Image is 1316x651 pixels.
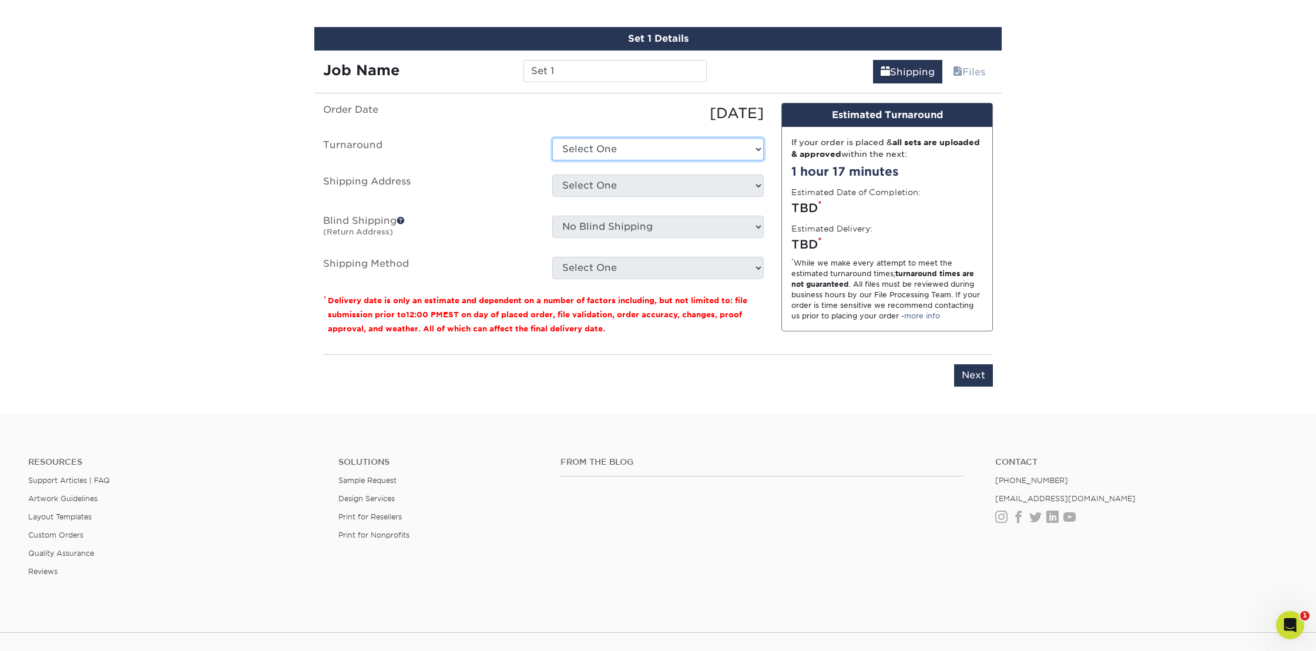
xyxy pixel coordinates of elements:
[791,199,983,217] div: TBD
[954,364,993,387] input: Next
[28,567,58,576] a: Reviews
[791,223,872,234] label: Estimated Delivery:
[953,66,962,78] span: files
[791,258,983,321] div: While we make every attempt to meet the estimated turnaround times; . All files must be reviewed ...
[314,27,1002,51] div: Set 1 Details
[28,531,83,539] a: Custom Orders
[791,136,983,160] div: If your order is placed & within the next:
[791,163,983,180] div: 1 hour 17 minutes
[873,60,942,83] a: Shipping
[995,457,1288,467] a: Contact
[881,66,890,78] span: shipping
[1300,611,1310,620] span: 1
[782,103,992,127] div: Estimated Turnaround
[28,457,321,467] h4: Resources
[338,457,542,467] h4: Solutions
[314,103,543,124] label: Order Date
[323,62,399,79] strong: Job Name
[523,60,706,82] input: Enter a job name
[1276,611,1304,639] iframe: Intercom live chat
[28,512,92,521] a: Layout Templates
[543,103,773,124] div: [DATE]
[560,457,963,467] h4: From the Blog
[791,186,921,198] label: Estimated Date of Completion:
[314,216,543,243] label: Blind Shipping
[28,549,94,558] a: Quality Assurance
[28,494,98,503] a: Artwork Guidelines
[314,257,543,279] label: Shipping Method
[791,236,983,253] div: TBD
[945,60,993,83] a: Files
[406,310,443,319] span: 12:00 PM
[995,476,1068,485] a: [PHONE_NUMBER]
[314,138,543,160] label: Turnaround
[338,476,397,485] a: Sample Request
[791,269,974,288] strong: turnaround times are not guaranteed
[338,531,409,539] a: Print for Nonprofits
[314,175,543,202] label: Shipping Address
[338,512,402,521] a: Print for Resellers
[328,296,747,333] small: Delivery date is only an estimate and dependent on a number of factors including, but not limited...
[904,311,940,320] a: more info
[338,494,395,503] a: Design Services
[323,227,393,236] small: (Return Address)
[995,494,1136,503] a: [EMAIL_ADDRESS][DOMAIN_NAME]
[28,476,110,485] a: Support Articles | FAQ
